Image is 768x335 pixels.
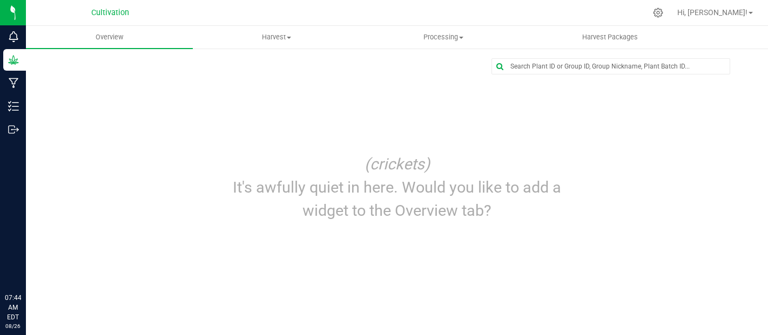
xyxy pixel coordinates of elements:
i: (crickets) [365,155,430,173]
p: 08/26 [5,322,21,330]
inline-svg: Outbound [8,124,19,135]
p: 07:44 AM EDT [5,293,21,322]
inline-svg: Inventory [8,101,19,112]
iframe: Resource center [11,249,43,281]
p: It's awfully quiet in here. Would you like to add a widget to the Overview tab? [225,176,569,222]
